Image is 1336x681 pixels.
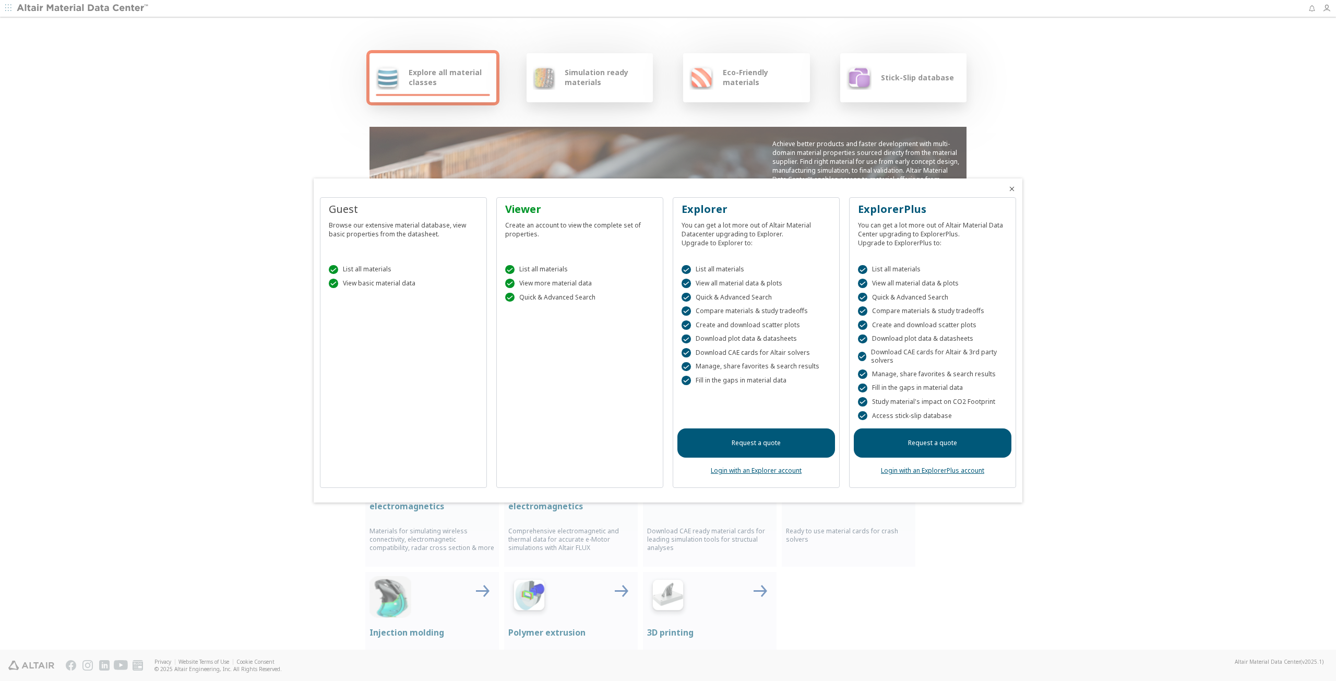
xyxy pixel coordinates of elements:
div: Manage, share favorites & search results [682,362,831,372]
div: List all materials [682,265,831,274]
div: Explorer [682,202,831,217]
div: You can get a lot more out of Altair Material Data Center upgrading to ExplorerPlus. Upgrade to E... [858,217,1007,247]
div:  [682,293,691,302]
div: Create and download scatter plots [858,320,1007,330]
div: View all material data & plots [682,279,831,288]
div: Create an account to view the complete set of properties. [505,217,654,238]
button: Close [1008,185,1016,193]
div: Download plot data & datasheets [858,334,1007,344]
div:  [858,306,867,316]
div: Study material's impact on CO2 Footprint [858,397,1007,407]
a: Request a quote [677,428,835,458]
div: Compare materials & study tradeoffs [682,306,831,316]
div:  [858,352,866,361]
div: Viewer [505,202,654,217]
div:  [505,265,515,274]
div: Fill in the gaps in material data [858,384,1007,393]
div:  [858,384,867,393]
div:  [682,376,691,385]
div: List all materials [505,265,654,274]
a: Request a quote [854,428,1011,458]
div:  [682,348,691,357]
div: Access stick-slip database [858,411,1007,421]
div:  [858,279,867,288]
div: Download CAE cards for Altair & 3rd party solvers [858,348,1007,365]
div:  [858,320,867,330]
div: You can get a lot more out of Altair Material Datacenter upgrading to Explorer. Upgrade to Explor... [682,217,831,247]
div: List all materials [329,265,478,274]
div:  [682,279,691,288]
div:  [682,306,691,316]
a: Login with an ExplorerPlus account [881,466,984,475]
div:  [329,265,338,274]
div: ExplorerPlus [858,202,1007,217]
div:  [858,265,867,274]
div:  [858,334,867,344]
div:  [682,320,691,330]
div:  [682,362,691,372]
div:  [329,279,338,288]
div:  [858,293,867,302]
div: Browse our extensive material database, view basic properties from the datasheet. [329,217,478,238]
div: Download CAE cards for Altair solvers [682,348,831,357]
div: View more material data [505,279,654,288]
div:  [858,397,867,407]
div: View basic material data [329,279,478,288]
div:  [505,279,515,288]
div: Quick & Advanced Search [682,293,831,302]
div: Guest [329,202,478,217]
div:  [682,265,691,274]
a: Login with an Explorer account [711,466,802,475]
div: Download plot data & datasheets [682,334,831,344]
div: Fill in the gaps in material data [682,376,831,385]
div: Create and download scatter plots [682,320,831,330]
div:  [858,411,867,421]
div:  [858,369,867,379]
div: List all materials [858,265,1007,274]
div:  [682,334,691,344]
div: Quick & Advanced Search [858,293,1007,302]
div: View all material data & plots [858,279,1007,288]
div:  [505,293,515,302]
div: Quick & Advanced Search [505,293,654,302]
div: Manage, share favorites & search results [858,369,1007,379]
div: Compare materials & study tradeoffs [858,306,1007,316]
